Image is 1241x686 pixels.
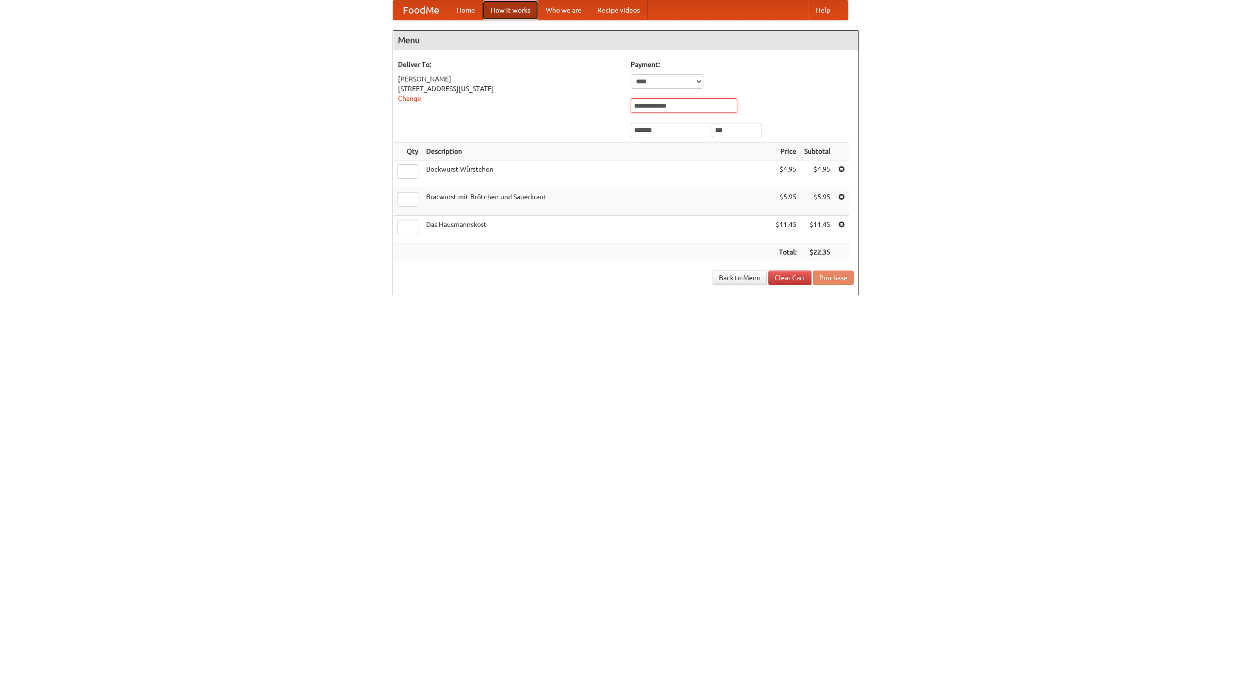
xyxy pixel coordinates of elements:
[772,160,800,188] td: $4.95
[800,160,834,188] td: $4.95
[800,143,834,160] th: Subtotal
[768,271,811,285] a: Clear Cart
[800,243,834,261] th: $22.35
[393,0,449,20] a: FoodMe
[398,74,621,84] div: [PERSON_NAME]
[393,31,859,50] h4: Menu
[808,0,838,20] a: Help
[422,216,772,243] td: Das Hausmannskost
[422,143,772,160] th: Description
[631,60,854,69] h5: Payment:
[800,188,834,216] td: $5.95
[398,84,621,94] div: [STREET_ADDRESS][US_STATE]
[398,95,421,102] a: Change
[772,188,800,216] td: $5.95
[813,271,854,285] button: Purchase
[449,0,483,20] a: Home
[393,143,422,160] th: Qty
[538,0,589,20] a: Who we are
[713,271,767,285] a: Back to Menu
[483,0,538,20] a: How it works
[772,216,800,243] td: $11.45
[589,0,648,20] a: Recipe videos
[422,188,772,216] td: Bratwurst mit Brötchen und Sauerkraut
[800,216,834,243] td: $11.45
[422,160,772,188] td: Bockwurst Würstchen
[772,243,800,261] th: Total:
[398,60,621,69] h5: Deliver To:
[772,143,800,160] th: Price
